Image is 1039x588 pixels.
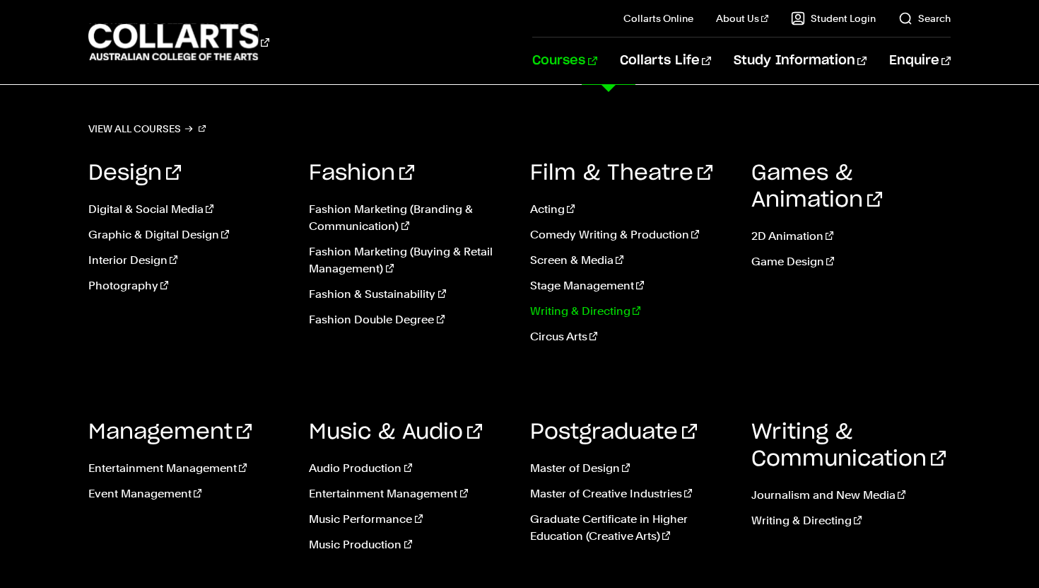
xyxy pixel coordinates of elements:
[88,460,288,477] a: Entertainment Management
[88,252,288,269] a: Interior Design
[88,119,206,139] a: View all courses
[309,485,509,502] a: Entertainment Management
[309,422,482,443] a: Music & Audio
[530,485,730,502] a: Master of Creative Industries
[791,11,876,25] a: Student Login
[751,487,951,504] a: Journalism and New Media
[88,485,288,502] a: Event Management
[734,38,867,84] a: Study Information
[620,38,711,84] a: Collarts Life
[309,311,509,328] a: Fashion Double Degree
[889,38,951,84] a: Enquire
[88,277,288,294] a: Photography
[309,460,509,477] a: Audio Production
[751,422,946,470] a: Writing & Communication
[88,201,288,218] a: Digital & Social Media
[751,228,951,245] a: 2D Animation
[716,11,768,25] a: About Us
[530,511,730,545] a: Graduate Certificate in Higher Education (Creative Arts)
[88,226,288,243] a: Graphic & Digital Design
[530,226,730,243] a: Comedy Writing & Production
[530,422,697,443] a: Postgraduate
[88,22,269,62] div: Go to homepage
[898,11,951,25] a: Search
[532,38,597,84] a: Courses
[309,286,509,303] a: Fashion & Sustainability
[530,277,730,294] a: Stage Management
[530,163,712,184] a: Film & Theatre
[530,201,730,218] a: Acting
[309,163,414,184] a: Fashion
[88,422,252,443] a: Management
[309,536,509,553] a: Music Production
[530,460,730,477] a: Master of Design
[751,163,882,211] a: Games & Animation
[530,328,730,345] a: Circus Arts
[88,163,181,184] a: Design
[309,243,509,277] a: Fashion Marketing (Buying & Retail Management)
[530,252,730,269] a: Screen & Media
[309,201,509,235] a: Fashion Marketing (Branding & Communication)
[530,303,730,320] a: Writing & Directing
[623,11,693,25] a: Collarts Online
[751,253,951,270] a: Game Design
[309,511,509,528] a: Music Performance
[751,512,951,529] a: Writing & Directing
